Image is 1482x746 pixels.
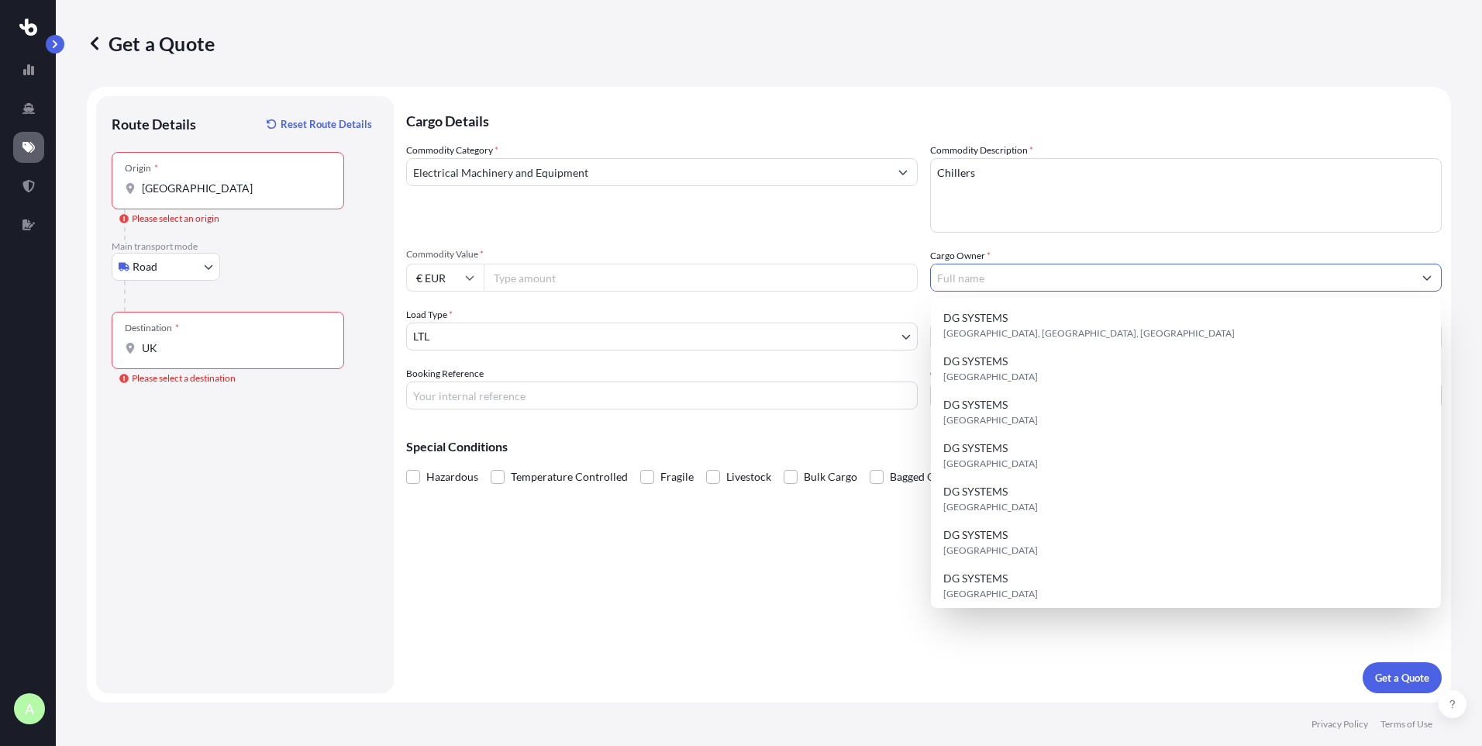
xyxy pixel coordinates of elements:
input: Full name [931,264,1413,292]
label: Carrier Name [930,366,985,382]
div: Destination [125,322,179,334]
label: Booking Reference [406,366,484,382]
span: Temperature Controlled [511,465,628,489]
p: Main transport mode [112,240,378,253]
p: Privacy Policy [1311,718,1368,730]
input: Destination [142,340,325,356]
p: Get a Quote [87,31,215,56]
span: DG SYSTEMS [943,484,1008,499]
div: Suggestions [937,304,1435,651]
span: Bulk Cargo [804,465,857,489]
span: DG SYSTEMS [943,397,1008,413]
input: Origin [142,181,325,196]
p: Route Details [112,115,196,133]
p: Special Conditions [406,440,1442,453]
input: Select a commodity type [407,158,889,186]
span: Load Type [406,307,453,323]
label: Cargo Owner [930,248,991,264]
span: A [25,701,34,717]
span: DG SYSTEMS [943,527,1008,543]
span: [GEOGRAPHIC_DATA], [GEOGRAPHIC_DATA], [GEOGRAPHIC_DATA] [943,326,1235,341]
span: DG SYSTEMS [943,354,1008,369]
p: Terms of Use [1380,718,1432,730]
p: Cargo Details [406,96,1442,143]
span: Hazardous [426,465,478,489]
input: Your internal reference [406,382,918,409]
span: [GEOGRAPHIC_DATA] [943,586,1038,602]
span: Commodity Value [406,248,918,261]
span: Fragile [660,465,694,489]
span: [GEOGRAPHIC_DATA] [943,499,1038,515]
span: DG SYSTEMS [943,440,1008,456]
label: Commodity Category [406,143,498,158]
button: Show suggestions [889,158,917,186]
p: Reset Route Details [281,116,372,132]
span: LTL [413,329,429,344]
span: Bagged Goods [890,465,958,489]
button: Show suggestions [1413,264,1441,292]
span: Livestock [726,465,771,489]
span: [GEOGRAPHIC_DATA] [943,369,1038,385]
span: DG SYSTEMS [943,310,1008,326]
span: [GEOGRAPHIC_DATA] [943,456,1038,471]
span: [GEOGRAPHIC_DATA] [943,413,1038,428]
label: Commodity Description [930,143,1033,158]
span: DG SYSTEMS [943,571,1008,586]
span: Road [133,259,157,275]
div: Origin [125,162,158,174]
button: Select transport [112,253,220,281]
p: Get a Quote [1375,670,1429,686]
input: Type amount [484,264,918,292]
div: Please select a destination [119,371,236,386]
input: Enter name [930,382,1442,409]
span: Freight Cost [930,307,1442,319]
div: Please select an origin [119,211,219,226]
span: [GEOGRAPHIC_DATA] [943,543,1038,558]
